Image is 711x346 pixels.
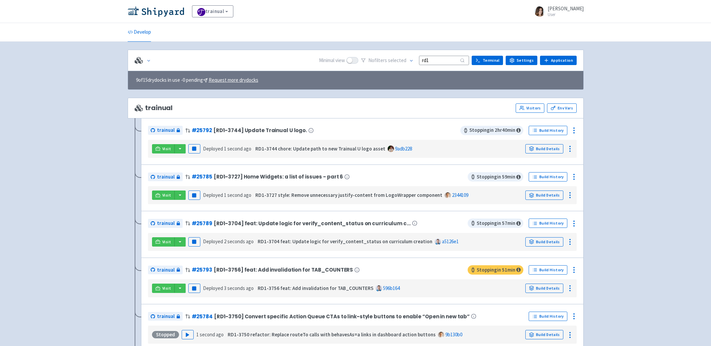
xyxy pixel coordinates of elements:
[203,285,254,291] span: Deployed
[157,173,175,181] span: trainual
[468,219,523,228] span: Stopping in 57 min
[224,285,254,291] time: 3 seconds ago
[148,312,183,321] a: trainual
[188,237,200,247] button: Pause
[224,238,254,245] time: 2 seconds ago
[525,330,563,339] a: Build Details
[152,144,175,153] a: Visit
[188,191,200,200] button: Pause
[214,221,411,226] span: [RD1-3704] feat: Update logic for verify_content_status on curriculum c…
[192,5,234,17] a: trainual
[224,192,251,198] time: 1 second ago
[162,193,171,198] span: Visit
[203,192,251,198] span: Deployed
[530,6,584,17] a: [PERSON_NAME] User
[224,145,251,152] time: 1 second ago
[148,266,183,275] a: trainual
[188,284,200,293] button: Pause
[395,145,412,152] a: 9adb228
[152,237,175,247] a: Visit
[368,57,406,64] span: No filter s
[442,238,459,245] a: a5126e1
[214,267,353,273] span: [RD1-3756] feat: Add invalidation for TAB_COUNTERS
[214,174,343,180] span: [RD1-3727] Home Widgets: a list of issues - part 6
[162,146,171,151] span: Visit
[192,127,212,134] a: #25792
[148,126,183,135] a: trainual
[203,238,254,245] span: Deployed
[157,220,175,227] span: trainual
[468,172,523,182] span: Stopping in 59 min
[258,238,432,245] strong: RD1-3704 feat: Update logic for verify_content_status on curriculum creation
[255,145,385,152] strong: RD1-3744 chore: Update path to new Trainual U logo asset
[258,285,373,291] strong: RD1-3756 feat: Add invalidation for TAB_COUNTERS
[472,56,503,65] a: Terminal
[529,219,567,228] a: Build History
[135,104,173,112] span: trainual
[192,220,212,227] a: #25789
[157,126,175,134] span: trainual
[192,266,212,273] a: #25793
[188,144,200,153] button: Pause
[547,103,576,113] a: Env Vars
[128,6,184,17] img: Shipyard logo
[529,126,567,135] a: Build History
[319,57,345,64] span: Minimal view
[196,331,224,338] time: 1 second ago
[516,103,544,113] a: Visitors
[192,173,212,180] a: #25785
[525,284,563,293] a: Build Details
[548,12,584,17] small: User
[506,56,537,65] a: Settings
[203,145,251,152] span: Deployed
[460,126,523,135] span: Stopping in 2 hr 40 min
[162,239,171,245] span: Visit
[383,285,400,291] a: 596b164
[148,219,183,228] a: trainual
[213,127,307,133] span: [RD1-3744] Update Trainual U logo.
[452,192,468,198] a: 2344109
[192,313,213,320] a: #25784
[419,56,469,65] input: Search...
[152,331,179,338] div: Stopped
[152,191,175,200] a: Visit
[228,331,436,338] strong: RD1-3750 refactor: Replace routeTo calls with behavesAs=a links in dashboard action buttons
[445,331,462,338] a: 9b130b0
[548,5,584,12] span: [PERSON_NAME]
[157,313,175,320] span: trainual
[529,312,567,321] a: Build History
[525,237,563,247] a: Build Details
[209,77,258,83] u: Request more drydocks
[128,23,151,42] a: Develop
[148,172,183,182] a: trainual
[162,286,171,291] span: Visit
[525,191,563,200] a: Build Details
[214,314,470,319] span: [RD1-3750] Convert specific Action Queue CTAs to link-style buttons to enable “Open in new tab”
[182,330,194,339] button: Play
[152,284,175,293] a: Visit
[255,192,442,198] strong: RD1-3727 style: Remove unnecessary justify-content from LogoWrapper component
[157,266,175,274] span: trainual
[529,265,567,275] a: Build History
[468,265,523,275] span: Stopping in 51 min
[540,56,576,65] a: Application
[388,57,406,63] span: selected
[525,144,563,153] a: Build Details
[529,172,567,182] a: Build History
[136,76,258,84] span: 9 of 15 drydocks in use - 0 pending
